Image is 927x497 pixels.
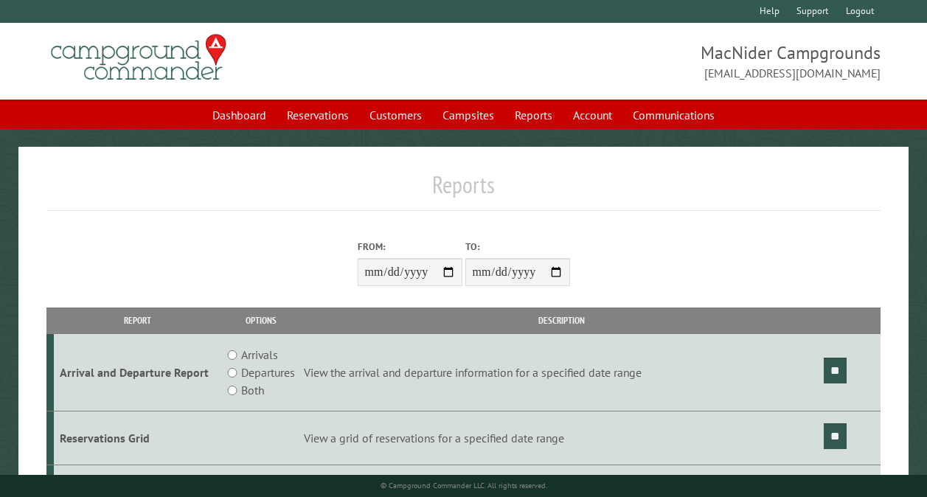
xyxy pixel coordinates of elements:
label: Arrivals [241,346,278,364]
td: Arrival and Departure Report [54,334,221,411]
a: Communications [624,101,723,129]
a: Customers [361,101,431,129]
label: From: [358,240,462,254]
h1: Reports [46,170,881,211]
td: View a grid of reservations for a specified date range [302,411,822,465]
label: To: [465,240,570,254]
a: Reports [506,101,561,129]
a: Reservations [278,101,358,129]
span: MacNider Campgrounds [EMAIL_ADDRESS][DOMAIN_NAME] [464,41,881,82]
img: Campground Commander [46,29,231,86]
td: Reservations Grid [54,411,221,465]
td: View the arrival and departure information for a specified date range [302,334,822,411]
a: Campsites [434,101,503,129]
small: © Campground Commander LLC. All rights reserved. [381,481,547,490]
a: Account [564,101,621,129]
a: Dashboard [204,101,275,129]
th: Report [54,307,221,333]
label: Both [241,381,264,399]
th: Options [221,307,302,333]
label: Departures [241,364,295,381]
th: Description [302,307,822,333]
